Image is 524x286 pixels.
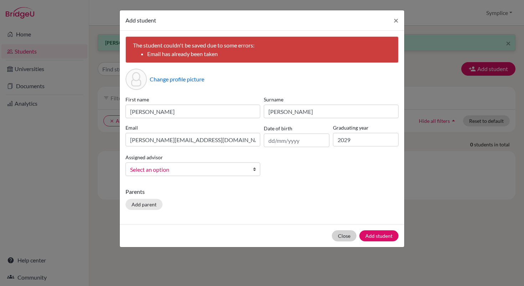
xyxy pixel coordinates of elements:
label: Email [125,124,260,131]
label: Graduating year [333,124,399,131]
span: Add student [125,17,156,24]
input: dd/mm/yyyy [264,134,329,147]
div: Profile picture [125,69,147,90]
label: Surname [264,96,399,103]
span: Select an option [130,165,246,174]
label: Date of birth [264,125,292,132]
span: × [394,15,399,25]
button: Close [388,10,404,30]
label: Assigned advisor [125,154,163,161]
li: Email has already been taken [147,50,391,58]
label: First name [125,96,260,103]
button: Add student [359,230,399,241]
button: Close [332,230,356,241]
button: Add parent [125,199,163,210]
p: Parents [125,187,399,196]
div: The student couldn't be saved due to some errors: [125,36,399,63]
